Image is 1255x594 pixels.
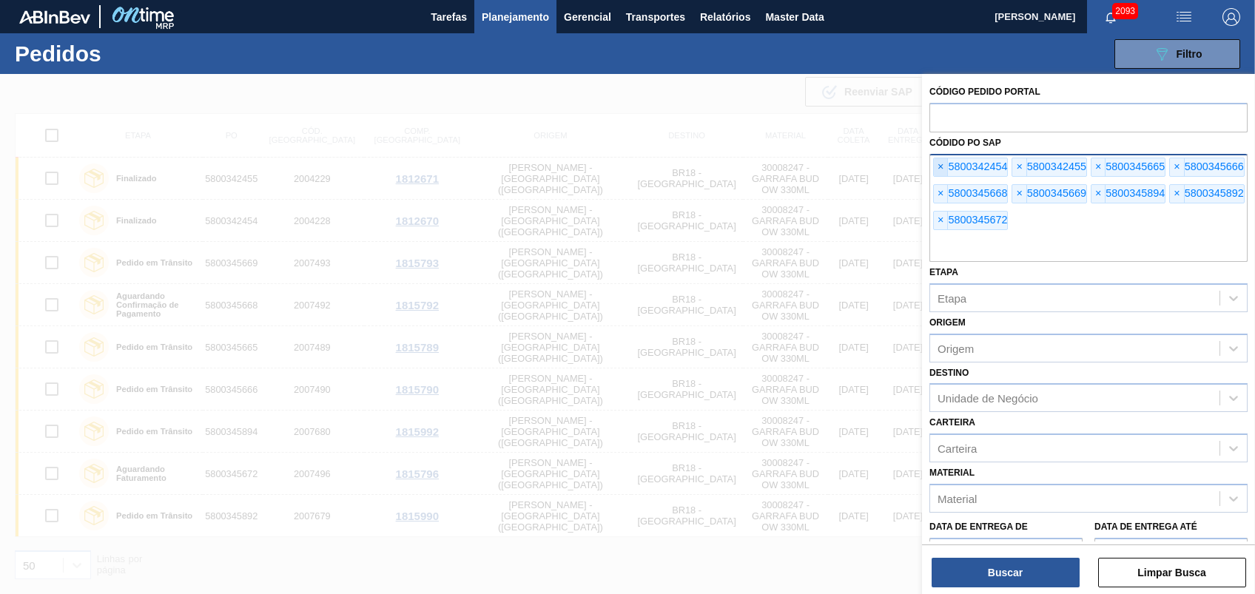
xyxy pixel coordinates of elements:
[1169,158,1244,177] div: 5800345666
[933,211,1008,230] div: 5800345672
[626,8,685,26] span: Transportes
[934,185,948,203] span: ×
[929,138,1001,148] label: Códido PO SAP
[1222,8,1240,26] img: Logout
[929,267,958,277] label: Etapa
[1170,185,1184,203] span: ×
[1091,184,1165,203] div: 5800345894
[938,392,1038,405] div: Unidade de Negócio
[15,45,232,62] h1: Pedidos
[929,538,1083,567] input: dd/mm/yyyy
[938,291,966,304] div: Etapa
[1091,158,1165,177] div: 5800345665
[929,87,1040,97] label: Código Pedido Portal
[1112,3,1138,19] span: 2093
[938,493,977,505] div: Material
[19,10,90,24] img: TNhmsLtSVTkK8tSr43FrP2fwEKptu5GPRR3wAAAABJRU5ErkJggg==
[938,342,974,354] div: Origem
[929,317,966,328] label: Origem
[1094,538,1248,567] input: dd/mm/yyyy
[765,8,824,26] span: Master Data
[1177,48,1202,60] span: Filtro
[1094,522,1197,532] label: Data de Entrega até
[1087,7,1134,27] button: Notificações
[938,442,977,455] div: Carteira
[934,212,948,229] span: ×
[1012,184,1086,203] div: 5800345669
[933,158,1008,177] div: 5800342454
[929,368,969,378] label: Destino
[1170,158,1184,176] span: ×
[1091,158,1106,176] span: ×
[564,8,611,26] span: Gerencial
[1012,158,1026,176] span: ×
[431,8,467,26] span: Tarefas
[929,468,975,478] label: Material
[1012,185,1026,203] span: ×
[1169,184,1244,203] div: 5800345892
[1175,8,1193,26] img: userActions
[482,8,549,26] span: Planejamento
[700,8,750,26] span: Relatórios
[1091,185,1106,203] span: ×
[929,522,1028,532] label: Data de Entrega de
[1114,39,1240,69] button: Filtro
[929,417,975,428] label: Carteira
[1012,158,1086,177] div: 5800342455
[933,184,1008,203] div: 5800345668
[934,158,948,176] span: ×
